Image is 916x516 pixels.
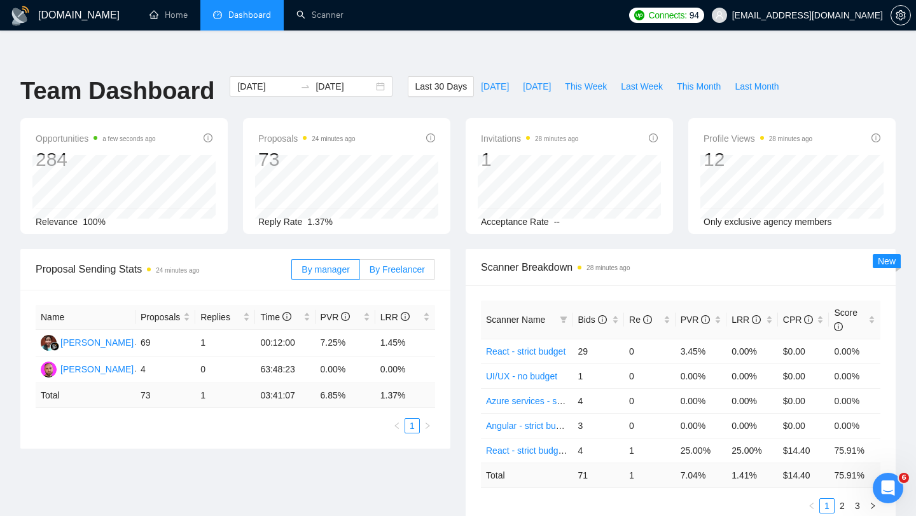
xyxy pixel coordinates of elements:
[676,339,727,363] td: 3.45%
[726,363,778,388] td: 0.00%
[829,388,880,413] td: 0.00%
[481,147,578,172] div: 1
[316,356,375,383] td: 0.00%
[255,356,315,383] td: 63:48:23
[135,305,195,330] th: Proposals
[321,312,350,322] span: PVR
[834,322,843,331] span: info-circle
[804,498,819,513] li: Previous Page
[586,264,630,271] time: 28 minutes ago
[819,498,835,513] li: 1
[10,6,31,26] img: logo
[572,388,624,413] td: 4
[634,10,644,20] img: upwork-logo.png
[36,383,135,408] td: Total
[258,217,302,227] span: Reply Rate
[572,339,624,363] td: 29
[481,463,572,487] td: Total
[808,502,815,510] span: left
[237,79,295,93] input: Start date
[405,418,420,433] li: 1
[36,305,135,330] th: Name
[701,315,710,324] span: info-circle
[643,315,652,324] span: info-circle
[891,5,911,25] button: setting
[728,76,786,97] button: Last Month
[829,463,880,487] td: 75.91 %
[624,413,676,438] td: 0
[865,498,880,513] li: Next Page
[558,76,614,97] button: This Week
[195,305,255,330] th: Replies
[704,147,812,172] div: 12
[565,79,607,93] span: This Week
[676,438,727,463] td: 25.00%
[60,362,134,376] div: [PERSON_NAME]
[778,463,829,487] td: $ 14.40
[149,10,188,20] a: homeHome
[420,418,435,433] button: right
[726,463,778,487] td: 1.41 %
[41,362,57,377] img: YK
[195,383,255,408] td: 1
[829,339,880,363] td: 0.00%
[783,315,813,325] span: CPR
[704,131,812,146] span: Profile Views
[804,315,813,324] span: info-circle
[676,463,727,487] td: 7.04 %
[778,363,829,388] td: $0.00
[891,10,911,20] a: setting
[899,473,909,483] span: 6
[554,217,560,227] span: --
[258,131,356,146] span: Proposals
[778,413,829,438] td: $0.00
[835,498,850,513] li: 2
[648,8,686,22] span: Connects:
[375,383,435,408] td: 1.37 %
[624,438,676,463] td: 1
[629,315,652,325] span: Re
[535,135,578,142] time: 28 minutes ago
[670,76,728,97] button: This Month
[50,342,59,351] img: gigradar-bm.png
[135,356,195,383] td: 4
[41,337,134,347] a: YP[PERSON_NAME]
[829,363,880,388] td: 0.00%
[778,388,829,413] td: $0.00
[572,463,624,487] td: 71
[804,498,819,513] button: left
[850,498,865,513] li: 3
[389,418,405,433] button: left
[850,499,864,513] a: 3
[474,76,516,97] button: [DATE]
[486,346,566,356] a: React - strict budget
[213,10,222,19] span: dashboard
[726,388,778,413] td: 0.00%
[778,438,829,463] td: $14.40
[341,312,350,321] span: info-circle
[676,363,727,388] td: 0.00%
[424,422,431,430] span: right
[481,259,880,275] span: Scanner Breakdown
[820,499,834,513] a: 1
[316,383,375,408] td: 6.85 %
[735,79,779,93] span: Last Month
[481,217,549,227] span: Acceptance Rate
[829,413,880,438] td: 0.00%
[598,315,607,324] span: info-circle
[572,363,624,388] td: 1
[486,371,557,381] a: UI/UX - no budget
[752,315,761,324] span: info-circle
[200,310,240,324] span: Replies
[389,418,405,433] li: Previous Page
[560,316,567,323] span: filter
[401,312,410,321] span: info-circle
[681,315,711,325] span: PVR
[891,10,910,20] span: setting
[649,133,658,142] span: info-circle
[405,419,419,433] a: 1
[829,438,880,463] td: 75.91%
[300,81,310,92] span: swap-right
[557,310,570,329] span: filter
[778,339,829,363] td: $0.00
